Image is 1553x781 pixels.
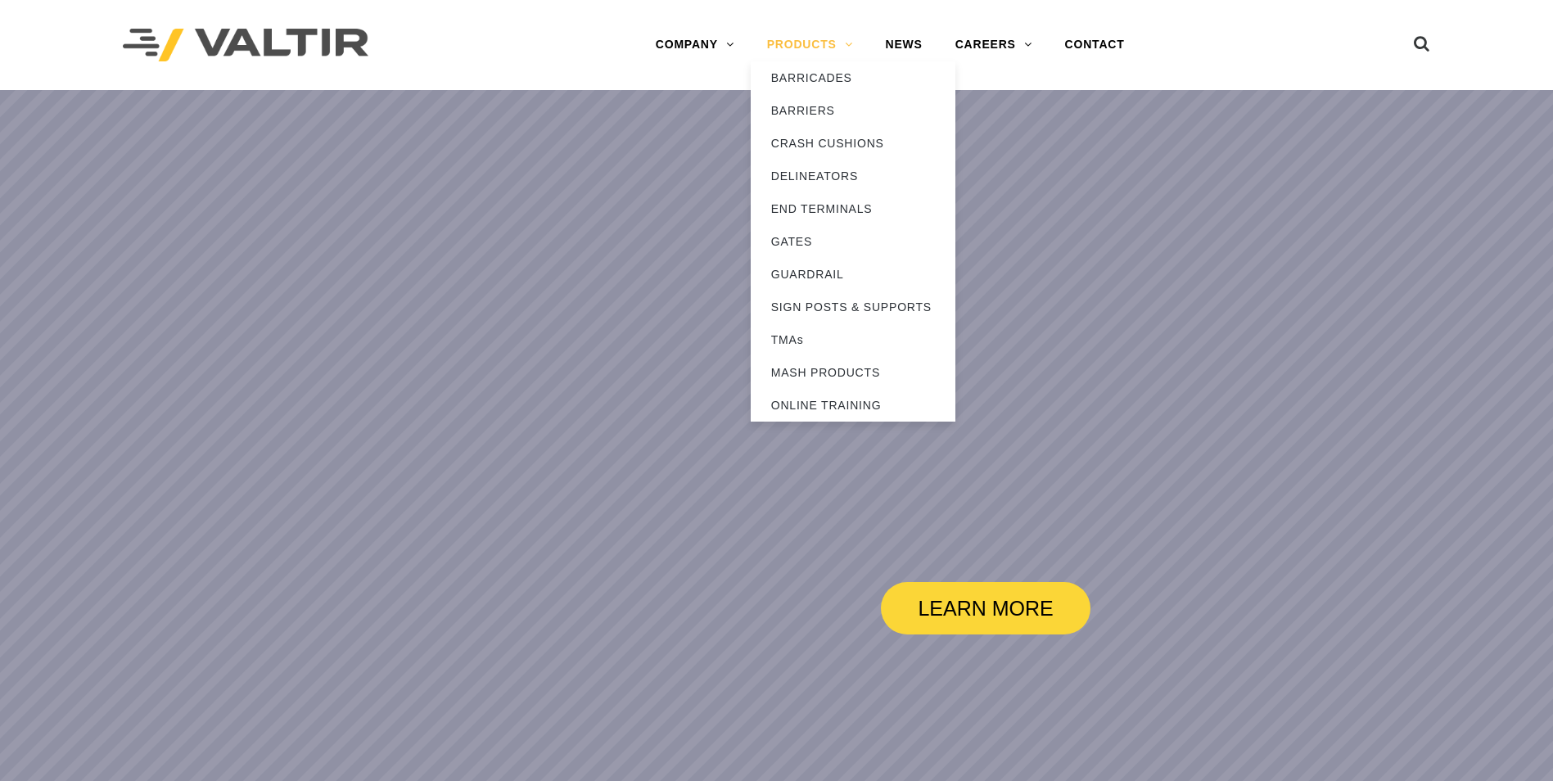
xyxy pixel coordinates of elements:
[751,94,955,127] a: BARRIERS
[869,29,939,61] a: NEWS
[751,192,955,225] a: END TERMINALS
[751,389,955,422] a: ONLINE TRAINING
[751,291,955,323] a: SIGN POSTS & SUPPORTS
[751,225,955,258] a: GATES
[751,258,955,291] a: GUARDRAIL
[751,29,869,61] a: PRODUCTS
[881,582,1090,634] a: LEARN MORE
[751,160,955,192] a: DELINEATORS
[639,29,751,61] a: COMPANY
[939,29,1049,61] a: CAREERS
[123,29,368,62] img: Valtir
[1049,29,1141,61] a: CONTACT
[751,323,955,356] a: TMAs
[751,127,955,160] a: CRASH CUSHIONS
[751,356,955,389] a: MASH PRODUCTS
[751,61,955,94] a: BARRICADES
